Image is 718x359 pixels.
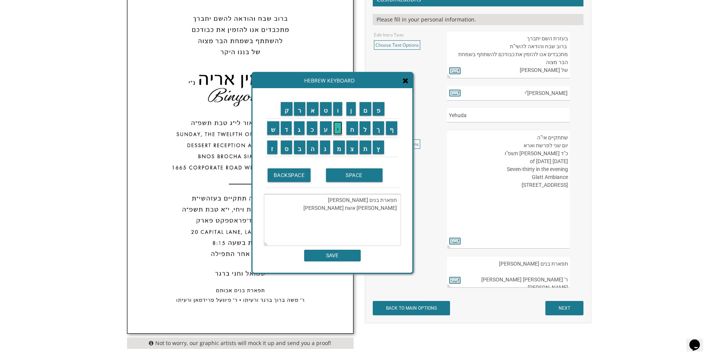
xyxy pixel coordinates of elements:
input: ן [346,102,356,116]
input: ע [320,121,332,135]
input: פ [373,102,384,116]
input: ג [294,121,305,135]
input: ז [267,141,277,154]
input: נ [320,141,330,154]
input: א [307,102,319,116]
input: ק [281,102,293,116]
div: Not to worry, our graphic artists will mock it up and send you a proof! [127,338,354,349]
input: ם [360,102,372,116]
input: כ [307,121,318,135]
div: Please fill in your personal information. [373,14,583,25]
input: SPACE [326,168,383,182]
input: ד [281,121,292,135]
input: ת [360,141,372,154]
input: י [333,121,343,135]
input: ו [333,102,343,116]
input: NEXT [545,301,583,315]
input: ה [307,141,318,154]
input: SAVE [304,250,361,261]
input: צ [346,141,358,154]
textarea: תפארת בנים [PERSON_NAME] ר' [PERSON_NAME] [PERSON_NAME] [PERSON_NAME] [447,256,570,288]
input: ש [267,121,279,135]
input: מ [333,141,345,154]
textarea: בעזרת השם יתברך We would be honored to have you join us at the Seudas Bar Mitzvah of our dear son [447,31,570,78]
input: ר [294,102,305,116]
input: ח [346,121,358,135]
input: ף [386,121,398,135]
iframe: chat widget [686,329,710,351]
textarea: העליה לתורה תתקיים אי”ה בשבת קודש פרשת לך לך ח’ [PERSON_NAME] תשע”ט The twenty-eighth of October ... [447,130,570,249]
div: Hebrew Keyboard [253,73,412,88]
input: ך [373,121,384,135]
input: ב [294,141,305,154]
input: ל [360,121,371,135]
label: Edit Intro Text: [374,32,404,38]
input: ץ [373,141,384,154]
a: Choose Text Options [374,40,420,50]
input: BACK TO MAIN OPTIONS [373,301,450,315]
input: BACKSPACE [268,168,311,182]
input: ט [320,102,332,116]
input: ס [281,141,292,154]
